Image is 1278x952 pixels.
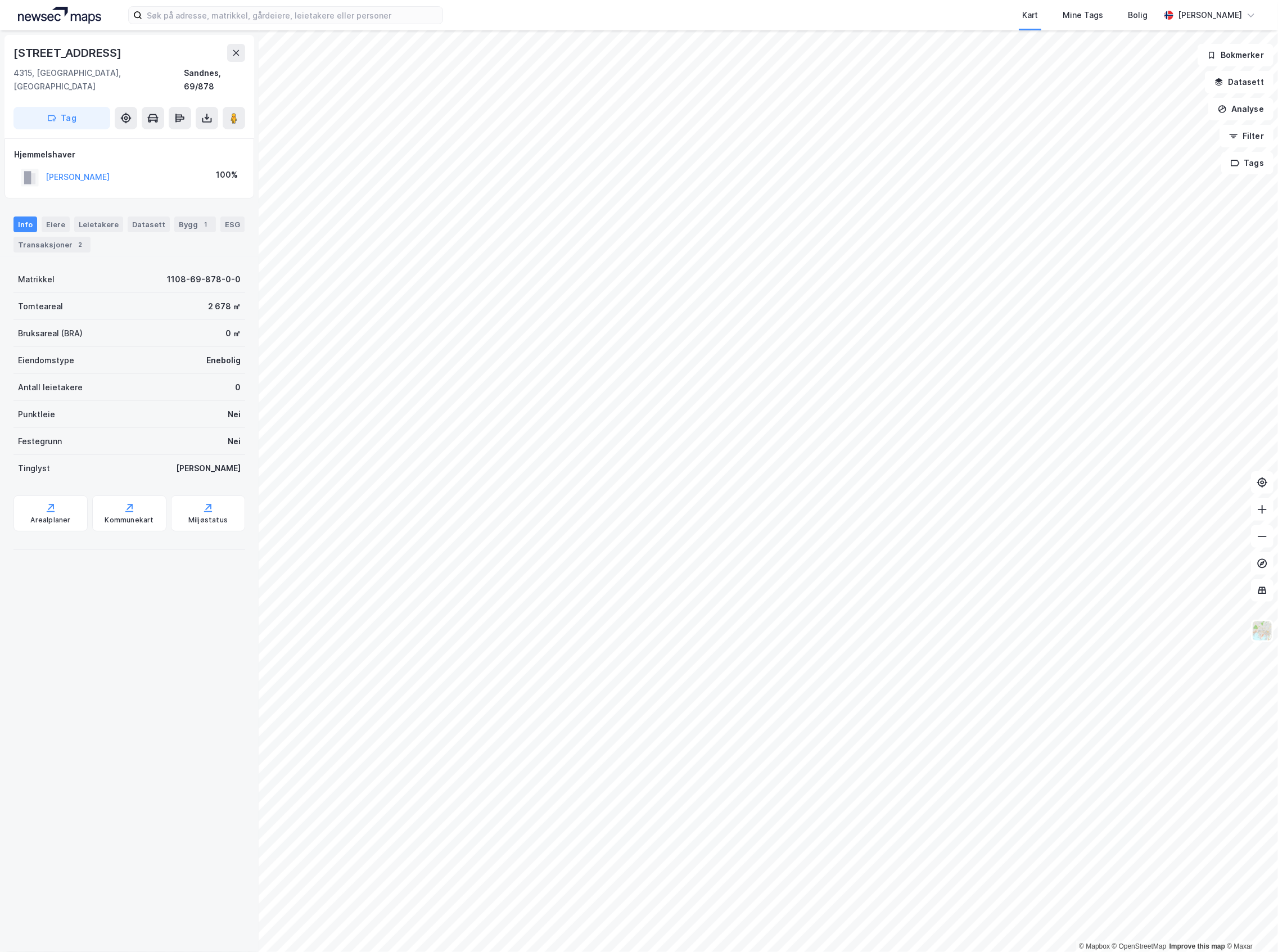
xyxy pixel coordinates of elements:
div: Bolig [1128,8,1148,22]
div: Nei [228,408,241,421]
a: OpenStreetMap [1112,942,1167,950]
div: Bruksareal (BRA) [18,327,83,340]
div: Transaksjoner [13,237,91,252]
div: Tomteareal [18,300,63,313]
div: Matrikkel [18,273,55,286]
div: Kommunekart [105,516,153,525]
div: Enebolig [206,354,241,367]
button: Bokmerker [1198,44,1274,66]
img: Z [1252,620,1273,642]
div: [PERSON_NAME] [176,462,241,475]
div: Antall leietakere [18,381,83,394]
button: Tags [1221,152,1274,174]
div: 4315, [GEOGRAPHIC_DATA], [GEOGRAPHIC_DATA] [13,66,184,93]
div: Info [13,216,37,232]
div: Arealplaner [30,516,70,525]
button: Tag [13,107,110,129]
div: Miljøstatus [188,516,228,525]
div: Mine Tags [1063,8,1103,22]
div: ESG [220,216,245,232]
div: Punktleie [18,408,55,421]
div: Eiendomstype [18,354,74,367]
div: 100% [216,168,238,182]
div: Nei [228,435,241,448]
div: 2 678 ㎡ [208,300,241,313]
div: Sandnes, 69/878 [184,66,245,93]
div: Hjemmelshaver [14,148,245,161]
div: Datasett [128,216,170,232]
div: Kart [1022,8,1038,22]
div: Tinglyst [18,462,50,475]
button: Analyse [1208,98,1274,120]
img: logo.a4113a55bc3d86da70a041830d287a7e.svg [18,7,101,24]
input: Søk på adresse, matrikkel, gårdeiere, leietakere eller personer [142,7,442,24]
div: Bygg [174,216,216,232]
div: Eiere [42,216,70,232]
div: Festegrunn [18,435,62,448]
div: 0 [235,381,241,394]
iframe: Chat Widget [1222,898,1278,952]
div: 2 [75,239,86,250]
button: Datasett [1205,71,1274,93]
div: Kontrollprogram for chat [1222,898,1278,952]
div: Leietakere [74,216,123,232]
a: Mapbox [1079,942,1110,950]
div: 1108-69-878-0-0 [167,273,241,286]
div: 1 [200,219,211,230]
button: Filter [1220,125,1274,147]
div: [PERSON_NAME] [1178,8,1242,22]
div: [STREET_ADDRESS] [13,44,124,62]
a: Improve this map [1169,942,1225,950]
div: 0 ㎡ [225,327,241,340]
